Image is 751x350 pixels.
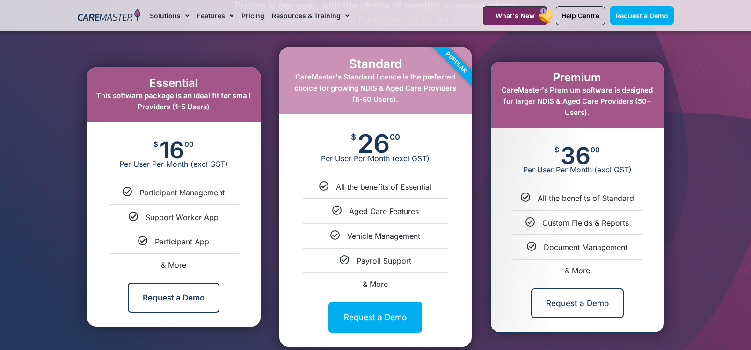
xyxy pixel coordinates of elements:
[357,133,390,154] span: 26
[139,188,225,197] span: Participant Management
[390,133,400,141] span: 00
[328,302,422,333] a: Request a Demo
[500,71,654,85] h2: Premium
[483,6,547,25] a: What's New
[87,159,261,169] span: Per User Per Month (excl GST)
[279,154,472,163] span: Per User Per Month (excl GST)
[289,57,462,71] h2: Standard
[347,231,420,241] span: Vehicle Management
[96,77,251,90] h2: Essential
[610,6,674,25] a: Request a Demo
[363,279,388,289] span: & More
[561,12,599,20] span: Help Centre
[403,9,510,116] div: Popular
[336,182,431,192] span: All the benefits of Essential
[128,283,219,313] a: Request a Demo
[502,86,653,117] span: CareMaster's Premium software is designed for larger NDIS & Aged Care Providers (50+ Users).
[554,146,559,153] span: $
[146,213,219,222] span: Support Worker App
[357,256,411,265] span: Payroll Support
[155,237,209,246] span: Participant App
[538,193,634,203] span: All the benefits of Standard
[351,133,356,141] span: $
[556,6,605,25] a: Help Centre
[160,141,184,159] span: 16
[542,218,629,228] span: Custom Fields & Reports
[161,260,186,270] span: & More
[96,91,251,111] span: This software package is an ideal fit for small Providers (1-5 Users)
[565,266,590,275] span: & More
[153,141,158,148] span: $
[491,165,664,174] span: Per User Per Month (excl GST)
[616,12,668,20] span: Request a Demo
[496,12,535,20] span: What's New
[294,72,456,104] span: CareMaster's Standard licence is the preferred choice for growing NDIS & Aged Care Providers (5-5...
[591,146,600,153] span: 00
[349,207,419,216] span: Aged Care Features
[561,146,591,165] span: 36
[78,9,141,23] img: CareMaster Logo
[531,288,624,318] a: Request a Demo
[544,243,627,252] span: Document Management
[184,141,194,148] span: 00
